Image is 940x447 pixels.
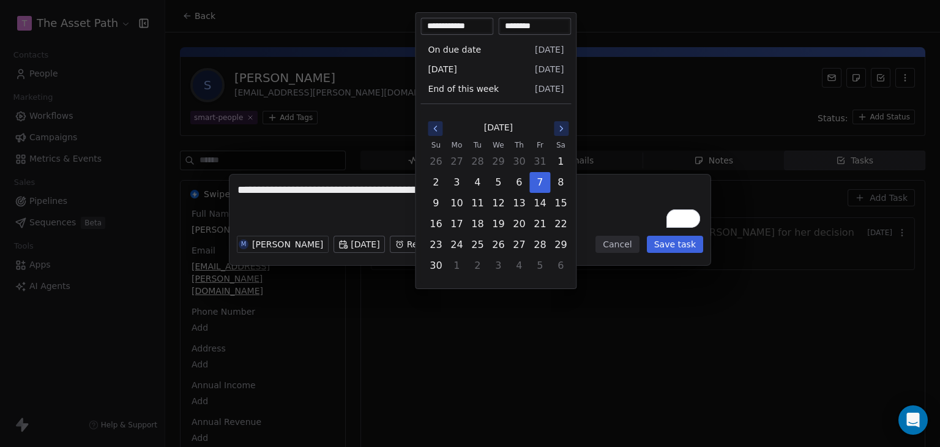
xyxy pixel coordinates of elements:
th: Sunday [425,139,446,151]
button: Tuesday, November 4th, 2025 [468,173,487,192]
button: Friday, November 28th, 2025 [530,235,550,255]
button: Monday, November 3rd, 2025 [447,173,466,192]
button: Sunday, November 9th, 2025 [426,193,446,213]
button: Monday, October 27th, 2025 [447,152,466,171]
button: Thursday, November 20th, 2025 [509,214,529,234]
button: Wednesday, December 3rd, 2025 [488,256,508,276]
button: Tuesday, November 18th, 2025 [468,214,487,234]
button: Sunday, November 23rd, 2025 [426,235,446,255]
button: Wednesday, November 19th, 2025 [488,214,508,234]
button: Sunday, November 30th, 2025 [426,256,446,276]
button: Friday, December 5th, 2025 [530,256,550,276]
button: Monday, November 10th, 2025 [447,193,466,213]
button: Wednesday, November 26th, 2025 [488,235,508,255]
button: Thursday, November 27th, 2025 [509,235,529,255]
button: Monday, November 17th, 2025 [447,214,466,234]
button: Sunday, November 16th, 2025 [426,214,446,234]
span: [DATE] [535,63,564,75]
button: Friday, October 31st, 2025 [530,152,550,171]
th: Monday [446,139,467,151]
button: Thursday, November 13th, 2025 [509,193,529,213]
th: Thursday [509,139,529,151]
button: Tuesday, December 2nd, 2025 [468,256,487,276]
button: Saturday, November 8th, 2025 [551,173,570,192]
button: Thursday, November 6th, 2025 [509,173,529,192]
button: Monday, November 24th, 2025 [447,235,466,255]
span: End of this week [428,83,499,95]
button: Wednesday, November 12th, 2025 [488,193,508,213]
th: Friday [529,139,550,151]
span: [DATE] [484,121,513,134]
button: Wednesday, November 5th, 2025 [488,173,508,192]
span: [DATE] [428,63,457,75]
button: Monday, December 1st, 2025 [447,256,466,276]
button: Go to the Previous Month [428,121,442,136]
table: November 2025 [425,139,571,276]
button: Sunday, October 26th, 2025 [426,152,446,171]
th: Saturday [550,139,571,151]
th: Tuesday [467,139,488,151]
th: Wednesday [488,139,509,151]
button: Friday, November 7th, 2025, selected [530,173,550,192]
button: Saturday, November 22nd, 2025 [551,214,570,234]
span: On due date [428,43,481,56]
button: Saturday, November 15th, 2025 [551,193,570,213]
button: Thursday, December 4th, 2025 [509,256,529,276]
button: Tuesday, November 25th, 2025 [468,235,487,255]
button: Saturday, November 1st, 2025 [551,152,570,171]
button: Sunday, November 2nd, 2025 [426,173,446,192]
button: Go to the Next Month [554,121,569,136]
button: Wednesday, October 29th, 2025 [488,152,508,171]
button: Friday, November 14th, 2025 [530,193,550,213]
button: Saturday, December 6th, 2025 [551,256,570,276]
button: Tuesday, October 28th, 2025 [468,152,487,171]
button: Saturday, November 29th, 2025 [551,235,570,255]
span: [DATE] [535,43,564,56]
button: Friday, November 21st, 2025 [530,214,550,234]
button: Thursday, October 30th, 2025 [509,152,529,171]
button: Tuesday, November 11th, 2025 [468,193,487,213]
span: [DATE] [535,83,564,95]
